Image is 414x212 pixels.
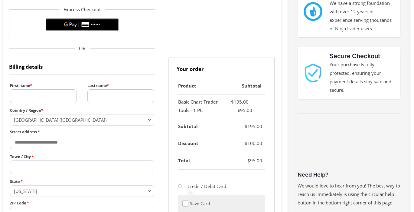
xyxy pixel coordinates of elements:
span: United States (US) [14,117,145,123]
label: Street address [10,128,154,136]
h3: Billing details [9,58,155,75]
th: Discount [178,135,223,152]
th: Subtotal [223,78,265,95]
label: Town / City [10,153,154,161]
span: $ [247,157,250,164]
label: Last name [87,82,154,89]
h3: Secure Checkout [330,51,394,61]
label: Save Card [190,200,210,207]
span: $ [237,107,240,113]
span: Georgia [14,188,145,194]
iframe: Customer reviews powered by Trustpilot [298,124,400,170]
bdi: 95.00 [247,157,262,164]
bdi: 100.00 [245,140,262,146]
label: ZIP Code [10,199,154,207]
span: OR [9,44,155,53]
legend: Express Checkout [59,5,105,14]
label: First name [10,82,77,89]
span: - [243,140,245,146]
th: Product [178,78,223,95]
span: $ [245,123,247,129]
strong: Total [178,157,190,164]
span: We would love to hear from you! The best way to reach us immediately is using the circular help b... [298,183,400,206]
label: State [10,178,154,185]
span: Country / Region [10,114,154,125]
p: Your purchase is fully protected, ensuring your payment details stay safe and secure. [330,61,394,94]
bdi: 195.00 [231,99,249,105]
strong: Subtotal [178,123,198,129]
td: Basic Chart Trader Tools - 1 PC [178,95,223,118]
bdi: 195.00 [245,123,262,129]
label: Credit / Debit Card [187,183,226,189]
span: $ [231,99,234,105]
label: Country / Region [10,107,154,114]
img: 1000913 | Affordable Indicators – NinjaTrader [304,64,322,82]
span: State [10,185,154,197]
img: mark thumbs good 43913 | Affordable Indicators – NinjaTrader [304,2,322,21]
h3: Need Help? [298,171,400,178]
span: $ [245,140,247,146]
button: Buy with GPay [46,18,119,31]
bdi: 95.00 [237,107,252,113]
text: •••••• [91,22,100,27]
h3: Your order [168,58,275,78]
